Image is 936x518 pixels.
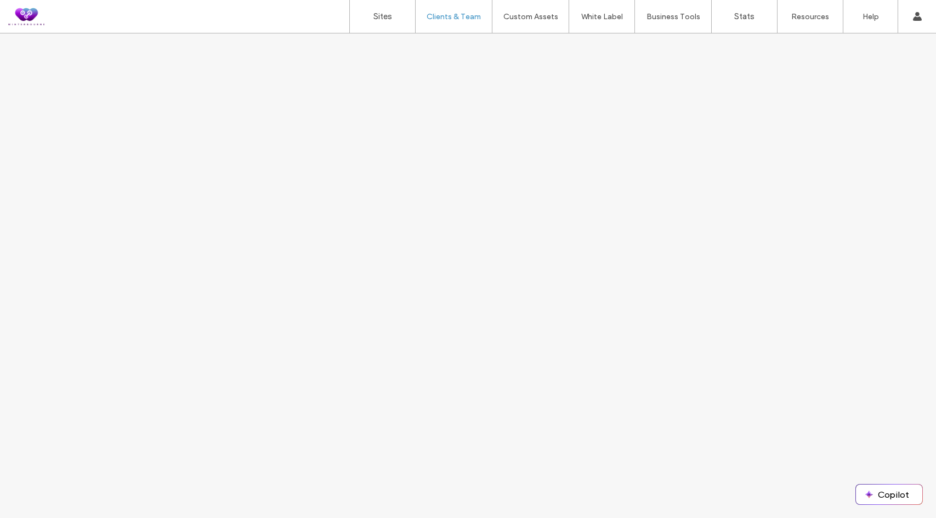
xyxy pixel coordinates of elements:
label: Help [863,12,879,21]
label: Business Tools [646,12,700,21]
iframe: Duda-gen Chat Button Frame [879,461,936,518]
label: Custom Assets [503,12,558,21]
label: Resources [791,12,829,21]
label: Sites [373,12,392,21]
button: Copilot [856,485,922,504]
label: Clients & Team [427,12,481,21]
label: White Label [581,12,623,21]
label: Stats [734,12,755,21]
